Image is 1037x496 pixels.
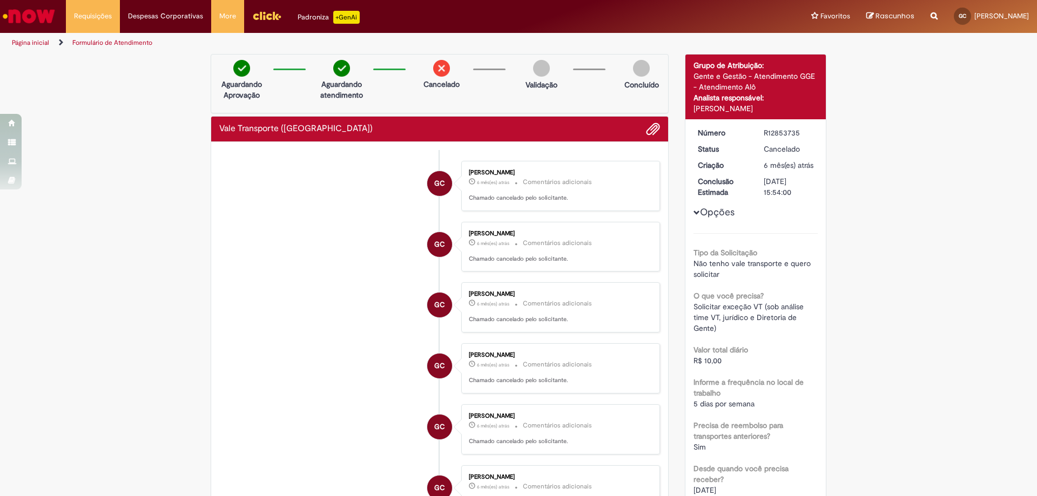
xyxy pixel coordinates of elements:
[523,421,592,430] small: Comentários adicionais
[477,423,509,429] span: 6 mês(es) atrás
[219,124,373,134] h2: Vale Transporte (VT) Histórico de tíquete
[423,79,460,90] p: Cancelado
[477,301,509,307] time: 03/04/2025 11:57:30
[523,239,592,248] small: Comentários adicionais
[477,484,509,490] time: 03/04/2025 11:57:28
[764,160,814,171] div: 26/03/2025 13:11:13
[469,352,649,358] div: [PERSON_NAME]
[469,474,649,480] div: [PERSON_NAME]
[477,179,509,186] time: 03/04/2025 11:57:33
[764,160,813,170] span: 6 mês(es) atrás
[434,292,445,318] span: GC
[333,60,350,77] img: check-circle-green.png
[72,38,152,47] a: Formulário de Atendimento
[693,92,818,103] div: Analista responsável:
[477,240,509,247] time: 03/04/2025 11:57:31
[866,11,914,22] a: Rascunhos
[427,354,452,378] div: Giovanna Candido
[974,11,1029,21] span: [PERSON_NAME]
[333,11,360,24] p: +GenAi
[128,11,203,22] span: Despesas Corporativas
[624,79,659,90] p: Concluído
[298,11,360,24] div: Padroniza
[469,255,649,263] p: Chamado cancelado pelo solicitante.
[74,11,112,22] span: Requisições
[693,291,764,301] b: O que você precisa?
[469,413,649,419] div: [PERSON_NAME]
[693,60,818,71] div: Grupo de Atribuição:
[427,171,452,196] div: Giovanna Candido
[477,362,509,368] time: 03/04/2025 11:57:30
[633,60,650,77] img: img-circle-grey.png
[764,144,814,154] div: Cancelado
[469,437,649,446] p: Chamado cancelado pelo solicitante.
[533,60,550,77] img: img-circle-grey.png
[469,291,649,297] div: [PERSON_NAME]
[693,464,789,484] b: Desde quando você precisa receber?
[876,11,914,21] span: Rascunhos
[693,259,813,279] span: Não tenho vale transporte e quero solicitar
[219,11,236,22] span: More
[477,362,509,368] span: 6 mês(es) atrás
[764,160,813,170] time: 26/03/2025 13:11:13
[820,11,850,22] span: Favoritos
[469,315,649,324] p: Chamado cancelado pelo solicitante.
[693,420,783,441] b: Precisa de reembolso para transportes anteriores?
[693,399,755,409] span: 5 dias por semana
[523,178,592,187] small: Comentários adicionais
[434,171,445,196] span: GC
[693,71,818,92] div: Gente e Gestão - Atendimento GGE - Atendimento Alô
[477,240,509,247] span: 6 mês(es) atrás
[469,376,649,385] p: Chamado cancelado pelo solicitante.
[477,484,509,490] span: 6 mês(es) atrás
[959,12,966,19] span: GC
[469,169,649,176] div: [PERSON_NAME]
[693,356,722,365] span: R$ 10,00
[8,33,683,53] ul: Trilhas de página
[764,176,814,198] div: [DATE] 15:54:00
[690,160,756,171] dt: Criação
[693,442,706,452] span: Sim
[693,485,716,495] span: [DATE]
[434,232,445,257] span: GC
[646,122,660,136] button: Adicionar anexos
[1,5,57,27] img: ServiceNow
[693,248,757,257] b: Tipo da Solicitação
[216,79,268,100] p: Aguardando Aprovação
[433,60,450,77] img: remove.png
[523,299,592,308] small: Comentários adicionais
[690,144,756,154] dt: Status
[469,230,649,237] div: [PERSON_NAME]
[693,377,804,398] b: Informe a frequência no local de trabalho
[12,38,49,47] a: Página inicial
[526,79,557,90] p: Validação
[693,302,806,333] span: Solicitar exceção VT (sob análise time VT, jurídico e Diretoria de Gente)
[477,301,509,307] span: 6 mês(es) atrás
[693,345,748,355] b: Valor total diário
[469,194,649,202] p: Chamado cancelado pelo solicitante.
[252,8,281,24] img: click_logo_yellow_360x200.png
[764,127,814,138] div: R12853735
[477,179,509,186] span: 6 mês(es) atrás
[315,79,368,100] p: Aguardando atendimento
[690,127,756,138] dt: Número
[427,293,452,317] div: Giovanna Candido
[434,414,445,440] span: GC
[427,415,452,439] div: Giovanna Candido
[693,103,818,114] div: [PERSON_NAME]
[690,176,756,198] dt: Conclusão Estimada
[523,482,592,491] small: Comentários adicionais
[434,353,445,379] span: GC
[427,232,452,257] div: Giovanna Candido
[523,360,592,369] small: Comentários adicionais
[233,60,250,77] img: check-circle-green.png
[477,423,509,429] time: 03/04/2025 11:57:29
